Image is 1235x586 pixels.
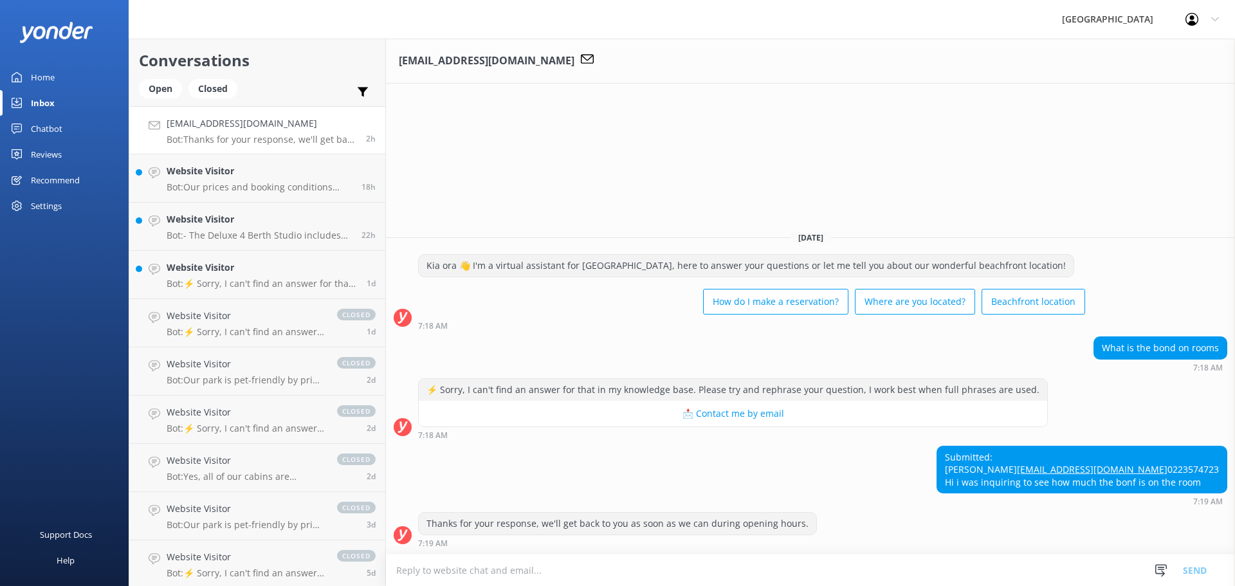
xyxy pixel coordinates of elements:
strong: 7:18 AM [418,322,448,330]
div: Thanks for your response, we'll get back to you as soon as we can during opening hours. [419,513,816,535]
p: Bot: Our prices and booking conditions vary depending on accommodation type and dates. The easies... [167,181,352,193]
div: Support Docs [40,522,92,547]
span: closed [337,453,376,465]
h4: Website Visitor [167,405,324,419]
p: Bot: Our park is pet-friendly by prior arrangement for most of the year. However, we do not allow... [167,374,324,386]
h4: Website Visitor [167,550,324,564]
a: Website VisitorBot:Our park is pet-friendly by prior arrangement for most of the year. However, w... [129,492,385,540]
h4: Website Visitor [167,502,324,516]
button: 📩 Contact me by email [419,401,1047,426]
a: Website VisitorBot:Our prices and booking conditions vary depending on accommodation type and dat... [129,154,385,203]
strong: 7:18 AM [418,432,448,439]
a: Website VisitorBot:Yes, all of our cabins are supplied with a heater and are well insulated. The ... [129,444,385,492]
h4: Website Visitor [167,261,357,275]
div: Kia ora 👋 I'm a virtual assistant for [GEOGRAPHIC_DATA], here to answer your questions or let me ... [419,255,1074,277]
a: Website VisitorBot:- The Deluxe 4 Berth Studio includes bedding and towels for each guest, while ... [129,203,385,251]
a: Website VisitorBot:⚡ Sorry, I can't find an answer for that in my knowledge base. Please try and ... [129,396,385,444]
h4: Website Visitor [167,309,324,323]
span: closed [337,502,376,513]
h2: Conversations [139,48,376,73]
span: Sep 03 2025 11:48am (UTC +12:00) Pacific/Auckland [361,230,376,241]
span: closed [337,405,376,417]
p: Bot: ⚡ Sorry, I can't find an answer for that in my knowledge base. Please try and rephrase your ... [167,423,324,434]
img: yonder-white-logo.png [19,22,93,43]
span: closed [337,309,376,320]
div: Sep 04 2025 07:19am (UTC +12:00) Pacific/Auckland [937,497,1227,506]
span: Sep 03 2025 03:31pm (UTC +12:00) Pacific/Auckland [361,181,376,192]
span: Sep 01 2025 12:07pm (UTC +12:00) Pacific/Auckland [367,471,376,482]
p: Bot: Yes, all of our cabins are supplied with a heater and are well insulated. The Deluxe 1-bedro... [167,471,324,482]
span: [DATE] [791,232,831,243]
a: Closed [188,81,244,95]
strong: 7:18 AM [1193,364,1223,372]
div: Closed [188,79,237,98]
span: closed [337,550,376,562]
div: Recommend [31,167,80,193]
button: Beachfront location [982,289,1085,315]
div: Chatbot [31,116,62,142]
div: Home [31,64,55,90]
h4: Website Visitor [167,164,352,178]
strong: 7:19 AM [1193,498,1223,506]
h4: Website Visitor [167,453,324,468]
p: Bot: ⚡ Sorry, I can't find an answer for that in my knowledge base. Please try and rephrase your ... [167,567,324,579]
span: Aug 30 2025 07:41am (UTC +12:00) Pacific/Auckland [367,567,376,578]
strong: 7:19 AM [418,540,448,547]
div: Settings [31,193,62,219]
div: Inbox [31,90,55,116]
div: What is the bond on rooms [1094,337,1227,359]
span: Sep 02 2025 02:25pm (UTC +12:00) Pacific/Auckland [367,326,376,337]
h3: [EMAIL_ADDRESS][DOMAIN_NAME] [399,53,574,69]
h4: [EMAIL_ADDRESS][DOMAIN_NAME] [167,116,356,131]
p: Bot: Our park is pet-friendly by prior arrangement for most of the year. However, we do not allow... [167,519,324,531]
div: Sep 04 2025 07:18am (UTC +12:00) Pacific/Auckland [418,430,1048,439]
div: ⚡ Sorry, I can't find an answer for that in my knowledge base. Please try and rephrase your quest... [419,379,1047,401]
p: Bot: ⚡ Sorry, I can't find an answer for that in my knowledge base. Please try and rephrase your ... [167,278,357,289]
a: [EMAIL_ADDRESS][DOMAIN_NAME]Bot:Thanks for your response, we'll get back to you as soon as we can... [129,106,385,154]
span: Sep 03 2025 07:04am (UTC +12:00) Pacific/Auckland [367,278,376,289]
h4: Website Visitor [167,212,352,226]
div: Open [139,79,182,98]
p: Bot: ⚡ Sorry, I can't find an answer for that in my knowledge base. Please try and rephrase your ... [167,326,324,338]
div: Submitted: [PERSON_NAME] 0223574723 Hi i was inquiring to see how much the bonf is on the room [937,446,1227,493]
div: Sep 04 2025 07:18am (UTC +12:00) Pacific/Auckland [418,321,1085,330]
span: Sep 01 2025 09:20pm (UTC +12:00) Pacific/Auckland [367,374,376,385]
button: How do I make a reservation? [703,289,848,315]
div: Reviews [31,142,62,167]
button: Where are you located? [855,289,975,315]
a: Website VisitorBot:Our park is pet-friendly by prior arrangement for most of the year. However, w... [129,347,385,396]
span: closed [337,357,376,369]
a: Website VisitorBot:⚡ Sorry, I can't find an answer for that in my knowledge base. Please try and ... [129,251,385,299]
a: [EMAIL_ADDRESS][DOMAIN_NAME] [1017,463,1167,475]
span: Sep 01 2025 09:20am (UTC +12:00) Pacific/Auckland [367,519,376,530]
div: Sep 04 2025 07:19am (UTC +12:00) Pacific/Auckland [418,538,817,547]
div: Help [57,547,75,573]
a: Website VisitorBot:⚡ Sorry, I can't find an answer for that in my knowledge base. Please try and ... [129,299,385,347]
span: Sep 04 2025 07:19am (UTC +12:00) Pacific/Auckland [366,133,376,144]
a: Open [139,81,188,95]
h4: Website Visitor [167,357,324,371]
p: Bot: - The Deluxe 4 Berth Studio includes bedding and towels for each guest, while the Standard 4... [167,230,352,241]
span: Sep 01 2025 01:29pm (UTC +12:00) Pacific/Auckland [367,423,376,434]
p: Bot: Thanks for your response, we'll get back to you as soon as we can during opening hours. [167,134,356,145]
div: Sep 04 2025 07:18am (UTC +12:00) Pacific/Auckland [1093,363,1227,372]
